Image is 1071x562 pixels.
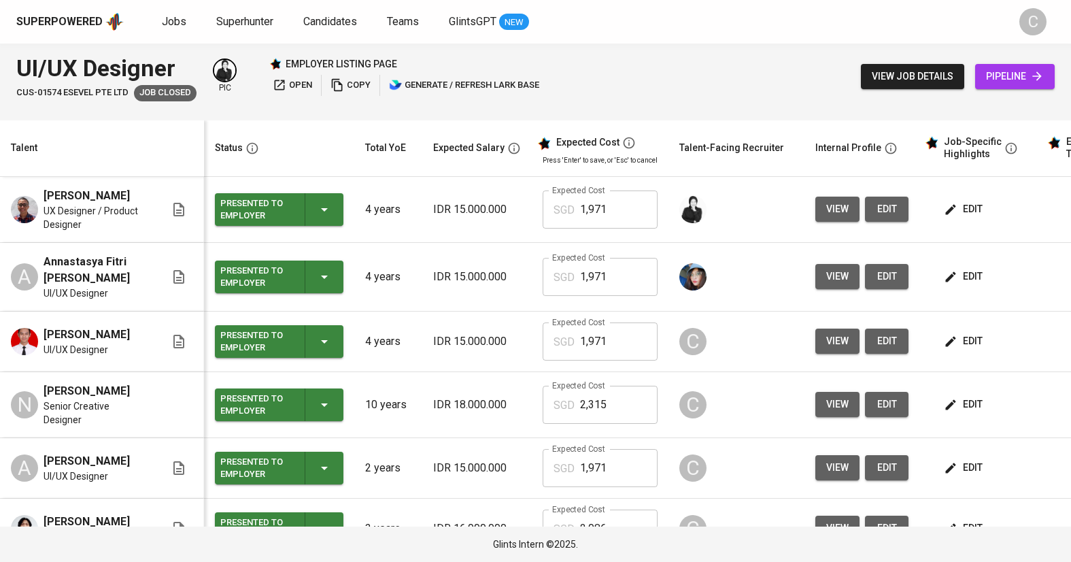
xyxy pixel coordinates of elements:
[815,197,860,222] button: view
[44,453,130,469] span: [PERSON_NAME]
[387,15,419,28] span: Teams
[131,329,142,340] img: yH5BAEAAAAALAAAAAABAAEAAAIBRAA7
[11,263,38,291] div: A
[365,460,411,476] p: 2 years
[11,139,37,156] div: Talent
[44,399,149,427] span: Senior Creative Designer
[1019,8,1047,35] div: C
[947,201,983,218] span: edit
[365,269,411,285] p: 4 years
[861,64,964,89] button: view job details
[815,516,860,541] button: view
[11,515,38,542] img: Hafizhan Alghazi
[876,333,898,350] span: edit
[865,392,908,417] button: edit
[365,397,411,413] p: 10 years
[554,269,575,286] p: SGD
[365,520,411,537] p: 3 years
[826,268,849,285] span: view
[44,514,130,530] span: [PERSON_NAME]
[876,201,898,218] span: edit
[865,516,908,541] button: edit
[44,286,108,300] span: UI/UX Designer
[269,75,316,96] button: open
[815,139,881,156] div: Internal Profile
[554,202,575,218] p: SGD
[433,201,521,218] p: IDR 15.000.000
[537,137,551,150] img: glints_star.svg
[220,327,294,357] div: Presented to Employer
[131,516,142,527] img: yH5BAEAAAAALAAAAAABAAEAAAIBRAA7
[826,520,849,537] span: view
[975,64,1055,89] a: pipeline
[941,329,988,354] button: edit
[679,454,707,482] div: C
[220,514,294,544] div: Presented to Employer
[220,195,294,225] div: Presented to Employer
[44,254,149,286] span: Annastasya Fitri [PERSON_NAME]
[941,392,988,417] button: edit
[134,85,197,101] div: Client has not responded > 14 days
[826,459,849,476] span: view
[826,333,849,350] span: view
[44,327,130,343] span: [PERSON_NAME]
[220,262,294,292] div: Presented to Employer
[220,453,294,483] div: Presented to Employer
[947,459,983,476] span: edit
[216,15,273,28] span: Superhunter
[944,136,1002,160] div: Job-Specific Highlights
[273,78,312,93] span: open
[815,264,860,289] button: view
[815,392,860,417] button: view
[365,333,411,350] p: 4 years
[947,396,983,413] span: edit
[865,329,908,354] button: edit
[131,191,142,201] img: yH5BAEAAAAALAAAAAABAAEAAAIBRAA7
[44,343,108,357] span: UI/UX Designer
[554,334,575,350] p: SGD
[679,263,707,291] img: diazagista@glints.com
[947,520,983,537] span: edit
[16,12,124,32] a: Superpoweredapp logo
[433,333,521,350] p: IDR 15.000.000
[389,78,539,93] span: generate / refresh lark base
[941,264,988,289] button: edit
[44,383,130,399] span: [PERSON_NAME]
[215,139,243,156] div: Status
[554,461,575,477] p: SGD
[215,193,343,226] button: Presented to Employer
[386,75,543,96] button: lark generate / refresh lark base
[865,264,908,289] button: edit
[865,455,908,480] button: edit
[162,15,186,28] span: Jobs
[220,390,294,420] div: Presented to Employer
[105,12,124,32] img: app logo
[215,261,343,293] button: Presented to Employer
[286,57,397,71] p: employer listing page
[216,14,276,31] a: Superhunter
[679,139,784,156] div: Talent-Facing Recruiter
[327,75,374,96] button: copy
[865,197,908,222] button: edit
[162,14,189,31] a: Jobs
[433,269,521,285] p: IDR 15.000.000
[16,86,129,99] span: CUS-01574 Esevel Pte Ltd
[269,58,282,70] img: Glints Star
[872,68,953,85] span: view job details
[16,14,103,30] div: Superpowered
[11,454,38,482] div: A
[433,520,521,537] p: IDR 16.000.000
[44,469,108,483] span: UI/UX Designer
[11,196,38,223] img: Eki Darmawan
[876,396,898,413] span: edit
[941,516,988,541] button: edit
[303,15,357,28] span: Candidates
[303,14,360,31] a: Candidates
[365,201,411,218] p: 4 years
[433,397,521,413] p: IDR 18.000.000
[449,14,529,31] a: GlintsGPT NEW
